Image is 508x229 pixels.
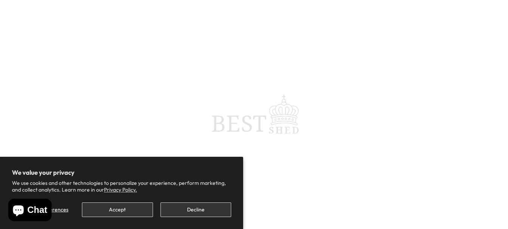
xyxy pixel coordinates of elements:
button: Accept [82,202,153,217]
a: Privacy Policy. [104,186,137,193]
p: We use cookies and other technologies to personalize your experience, perform marketing, and coll... [12,180,231,193]
h2: We value your privacy [12,169,231,176]
button: Decline [160,202,231,217]
inbox-online-store-chat: Shopify online store chat [6,199,54,223]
